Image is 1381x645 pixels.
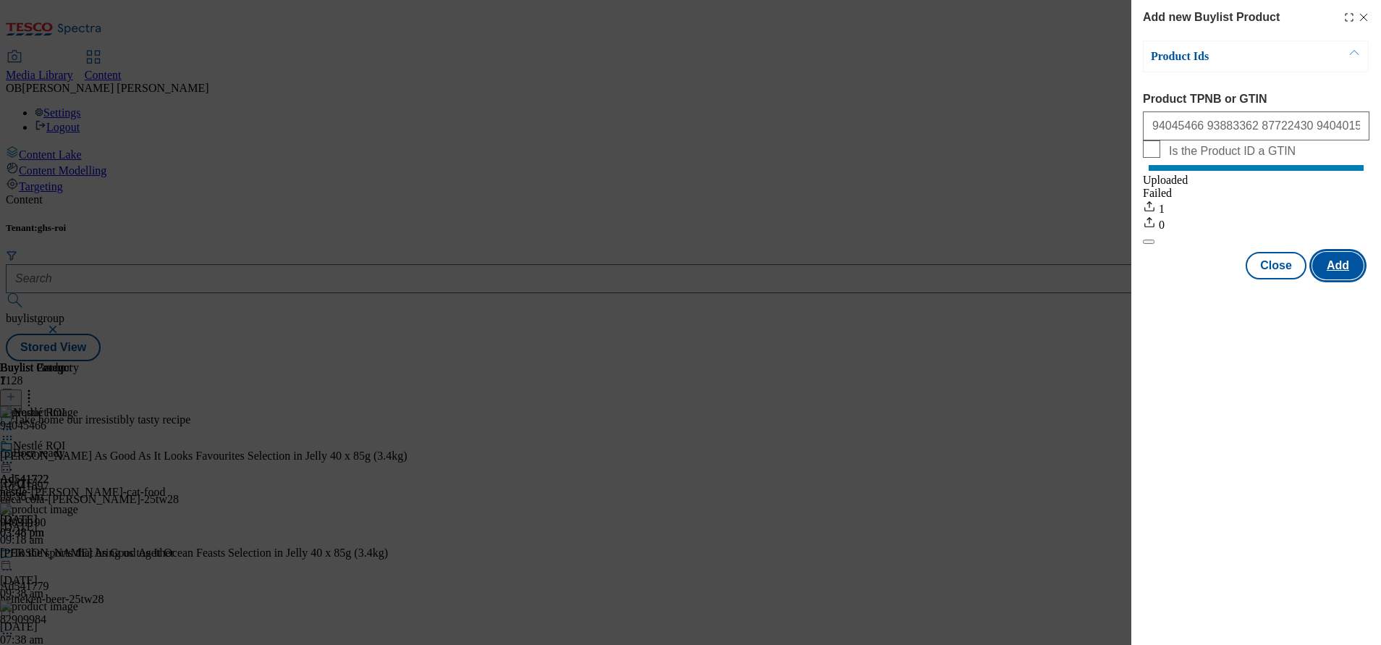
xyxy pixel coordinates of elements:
span: Is the Product ID a GTIN [1169,145,1296,158]
label: Product TPNB or GTIN [1143,93,1369,106]
div: Uploaded [1143,174,1369,187]
button: Close [1246,252,1306,279]
div: Failed [1143,187,1369,200]
input: Enter 1 or 20 space separated Product TPNB or GTIN [1143,111,1369,140]
div: 1 [1143,200,1369,216]
button: Add [1312,252,1364,279]
div: 0 [1143,216,1369,232]
h4: Add new Buylist Product [1143,9,1280,26]
p: Product Ids [1151,49,1303,64]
